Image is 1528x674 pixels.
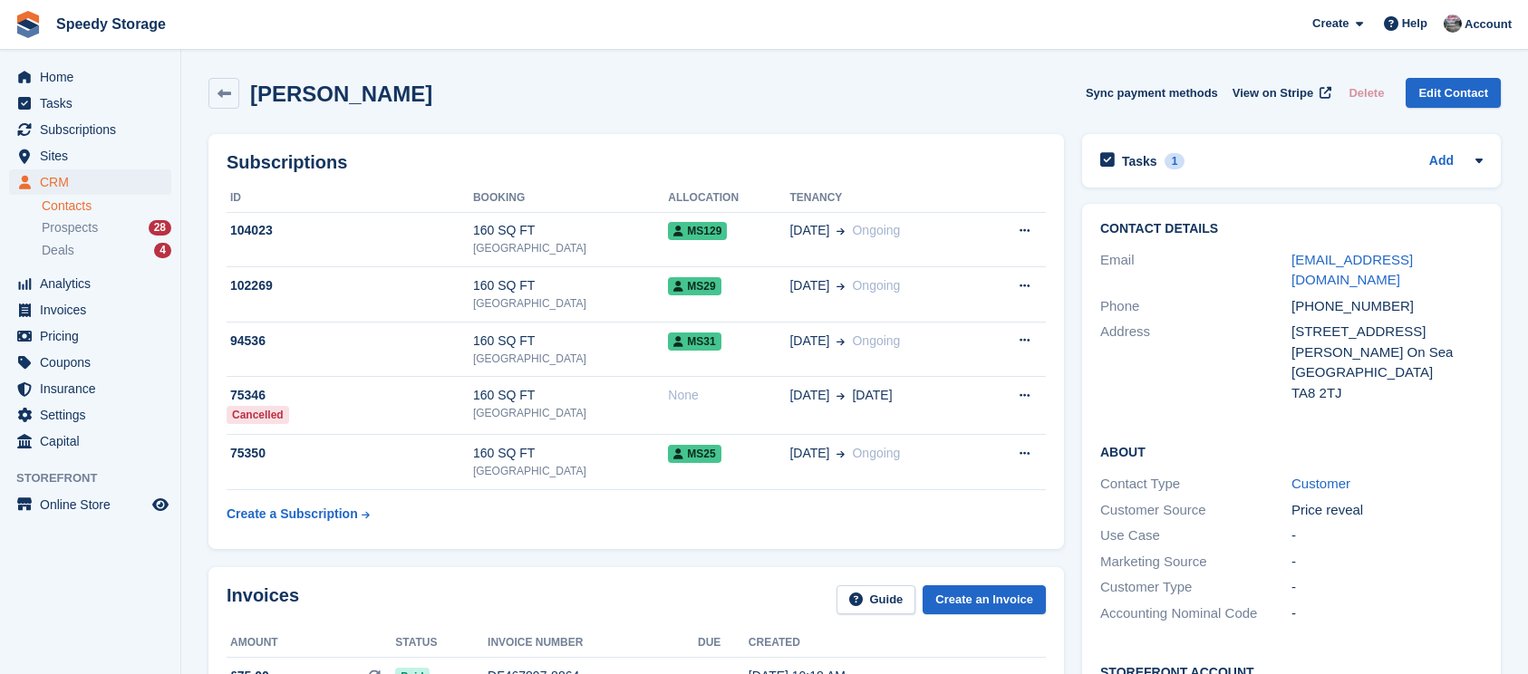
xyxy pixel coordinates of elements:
a: Guide [837,585,916,615]
div: 4 [154,243,171,258]
span: MS25 [668,445,720,463]
span: [DATE] [789,221,829,240]
div: [PHONE_NUMBER] [1291,296,1483,317]
div: [GEOGRAPHIC_DATA] [473,351,668,367]
span: Create [1312,14,1349,33]
div: 160 SQ FT [473,276,668,295]
div: Marketing Source [1100,552,1291,573]
span: Help [1402,14,1427,33]
div: [GEOGRAPHIC_DATA] [473,463,668,479]
div: [GEOGRAPHIC_DATA] [1291,362,1483,383]
h2: Subscriptions [227,152,1046,173]
div: [PERSON_NAME] On Sea [1291,342,1483,363]
span: Tasks [40,91,149,116]
div: 160 SQ FT [473,332,668,351]
span: View on Stripe [1233,84,1313,102]
h2: About [1100,442,1483,460]
span: Storefront [16,469,180,487]
div: 102269 [227,276,473,295]
div: Create a Subscription [227,505,358,524]
span: Ongoing [852,446,900,460]
div: [GEOGRAPHIC_DATA] [473,405,668,421]
th: Status [395,629,488,658]
img: stora-icon-8386f47178a22dfd0bd8f6a31ec36ba5ce8667c1dd55bd0f319d3a0aa187defe.svg [15,11,42,38]
th: Allocation [668,184,789,213]
a: Create a Subscription [227,497,370,531]
a: menu [9,117,171,142]
div: None [668,386,789,405]
span: Pricing [40,323,149,349]
span: MS29 [668,277,720,295]
span: Home [40,64,149,90]
div: 1 [1165,153,1185,169]
h2: [PERSON_NAME] [250,82,432,106]
span: Capital [40,428,149,454]
h2: Tasks [1122,153,1157,169]
th: Due [698,629,749,658]
a: Prospects 28 [42,218,171,237]
a: menu [9,143,171,168]
a: menu [9,350,171,375]
th: ID [227,184,473,213]
div: 28 [149,220,171,236]
span: Coupons [40,350,149,375]
div: 104023 [227,221,473,240]
span: Subscriptions [40,117,149,142]
a: Add [1429,151,1454,172]
div: Accounting Nominal Code [1100,603,1291,624]
a: [EMAIL_ADDRESS][DOMAIN_NAME] [1291,252,1413,288]
span: Insurance [40,376,149,401]
span: Prospects [42,219,98,236]
span: MS129 [668,222,727,240]
a: Customer [1291,476,1350,491]
a: Deals 4 [42,241,171,260]
span: [DATE] [789,444,829,463]
a: menu [9,297,171,323]
div: Cancelled [227,406,289,424]
th: Created [749,629,962,658]
div: [GEOGRAPHIC_DATA] [473,240,668,256]
div: Contact Type [1100,474,1291,495]
a: menu [9,169,171,195]
a: Create an Invoice [923,585,1046,615]
div: Customer Source [1100,500,1291,521]
div: Price reveal [1291,500,1483,521]
a: menu [9,492,171,517]
span: [DATE] [789,386,829,405]
h2: Invoices [227,585,299,615]
div: 160 SQ FT [473,444,668,463]
span: Deals [42,242,74,259]
a: Contacts [42,197,171,215]
div: TA8 2TJ [1291,383,1483,404]
div: Customer Type [1100,577,1291,598]
span: Invoices [40,297,149,323]
div: Phone [1100,296,1291,317]
span: CRM [40,169,149,195]
a: menu [9,64,171,90]
a: menu [9,376,171,401]
div: 160 SQ FT [473,386,668,405]
div: Use Case [1100,525,1291,546]
th: Amount [227,629,395,658]
div: [STREET_ADDRESS] [1291,322,1483,342]
div: - [1291,552,1483,573]
div: - [1291,525,1483,546]
div: [GEOGRAPHIC_DATA] [473,295,668,312]
span: Ongoing [852,333,900,348]
span: Online Store [40,492,149,517]
th: Invoice number [488,629,698,658]
a: menu [9,402,171,428]
img: Dan Jackson [1444,14,1462,33]
a: View on Stripe [1225,78,1335,108]
th: Tenancy [789,184,980,213]
a: Edit Contact [1406,78,1501,108]
button: Sync payment methods [1086,78,1218,108]
span: MS31 [668,332,720,351]
div: 160 SQ FT [473,221,668,240]
div: Address [1100,322,1291,403]
span: Sites [40,143,149,168]
div: - [1291,577,1483,598]
div: 75346 [227,386,473,405]
span: Settings [40,402,149,428]
h2: Contact Details [1100,222,1483,236]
